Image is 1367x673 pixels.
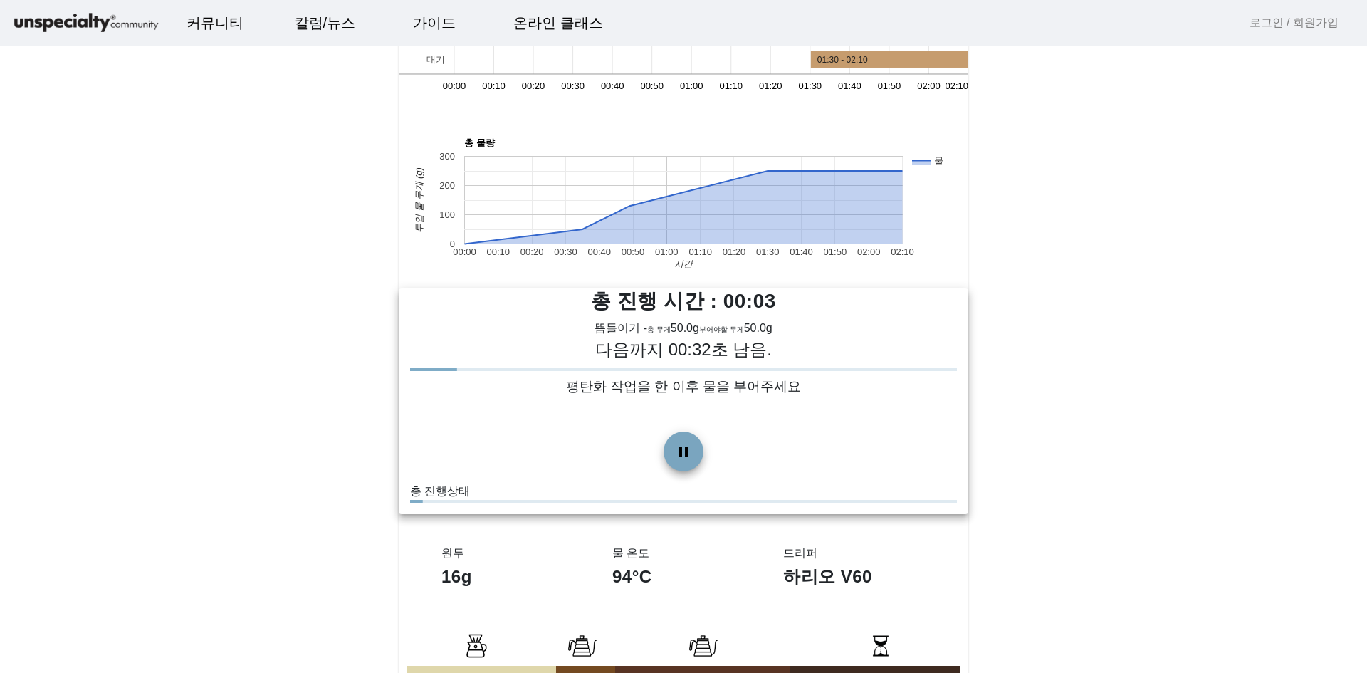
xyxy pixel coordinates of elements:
a: 홈 [4,452,94,487]
text: 01:40 [790,246,813,257]
h1: 94°C [612,565,755,588]
text: 00:50 [622,246,645,257]
p: 평탄화 작업을 한 이후 물을 부어주세요 [410,377,957,397]
text: 00:40 [587,246,611,257]
text: 01:40 [838,80,861,91]
h2: 다음까지 00:32초 남음. [410,337,957,362]
h1: 총 진행 시간 : 00:03 [399,288,968,314]
text: 00:30 [561,80,585,91]
svg: A chart. [399,129,968,271]
span: 대화 [130,474,147,485]
text: 00:20 [522,80,545,91]
text: 01:10 [719,80,743,91]
text: 100 [439,209,455,220]
img: logo [11,11,161,36]
h1: 16g [441,565,584,588]
text: 물 [934,155,943,166]
text: 01:30 [799,80,822,91]
a: 가이드 [402,4,467,42]
text: 01:00 [680,80,703,91]
text: 01:00 [655,246,679,257]
text: 00:20 [520,246,544,257]
img: bloom [568,632,597,660]
text: 01:10 [688,246,712,257]
text: 00:10 [487,246,510,257]
a: 로그인 / 회원가입 [1250,14,1339,31]
text: 00:50 [640,80,664,91]
text: 02:00 [857,246,881,257]
img: bloom [461,632,490,660]
span: 총 진행상태 [410,485,470,497]
img: bloom [689,632,718,660]
img: bloom [866,632,895,660]
text: 01:30 [756,246,780,257]
text: 300 [439,151,455,162]
text: 01:30 - 02:10 [817,54,868,64]
text: 총 물량 [464,137,496,147]
h1: 하리오 V60 [783,565,926,588]
a: 온라인 클래스 [502,4,614,42]
text: 00:10 [482,80,506,91]
text: 02:10 [945,80,968,91]
text: 02:00 [917,80,941,91]
a: 칼럼/뉴스 [283,4,367,42]
a: 대화 [94,452,184,487]
a: 설정 [184,452,273,487]
text: 00:30 [554,246,577,257]
text: 200 [439,180,455,191]
span: 설정 [220,473,237,484]
span: 홈 [45,473,53,484]
a: 커뮤니티 [175,4,255,42]
text: 00:00 [453,246,476,257]
text: 시간 [674,259,694,269]
text: 02:10 [891,246,914,257]
h3: 원두 [441,546,584,560]
span: 총 무게 [647,325,671,333]
text: 01:20 [759,80,782,91]
text: 00:40 [601,80,624,91]
div: 뜸들이기 - 50.0g 50.0g [399,320,968,337]
text: 01:50 [824,246,847,257]
h3: 물 온도 [612,546,755,560]
text: 투입 물 무게 (g) [414,167,424,233]
span: 부어야할 무게 [699,325,744,333]
text: 01:20 [723,246,746,257]
text: 01:50 [878,80,901,91]
h3: 드리퍼 [783,546,926,560]
text: 대기 [426,54,445,65]
text: 0 [450,239,455,249]
text: 00:00 [443,80,466,91]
